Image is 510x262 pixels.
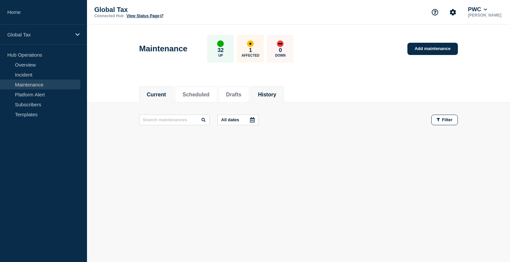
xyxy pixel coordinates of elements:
div: down [277,40,284,47]
p: 1 [249,47,252,54]
button: Scheduled [183,92,210,98]
button: History [258,92,276,98]
p: Up [218,54,223,57]
span: Filter [442,117,453,122]
p: Global Tax [7,32,71,37]
input: Search maintenances [139,115,210,125]
h1: Maintenance [139,44,187,53]
p: 32 [217,47,224,54]
p: All dates [221,117,239,122]
a: Add maintenance [407,43,458,55]
button: All dates [217,115,259,125]
button: Support [428,5,442,19]
button: Account settings [446,5,460,19]
div: affected [247,40,254,47]
a: View Status Page [127,14,163,18]
p: Connected Hub [94,14,124,18]
p: [PERSON_NAME] [467,13,503,18]
button: Drafts [226,92,241,98]
button: Current [147,92,166,98]
p: 0 [279,47,282,54]
p: Global Tax [94,6,227,14]
button: Filter [431,115,458,125]
button: PWC [467,6,488,13]
p: Affected [242,54,259,57]
div: up [217,40,224,47]
p: Down [275,54,286,57]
